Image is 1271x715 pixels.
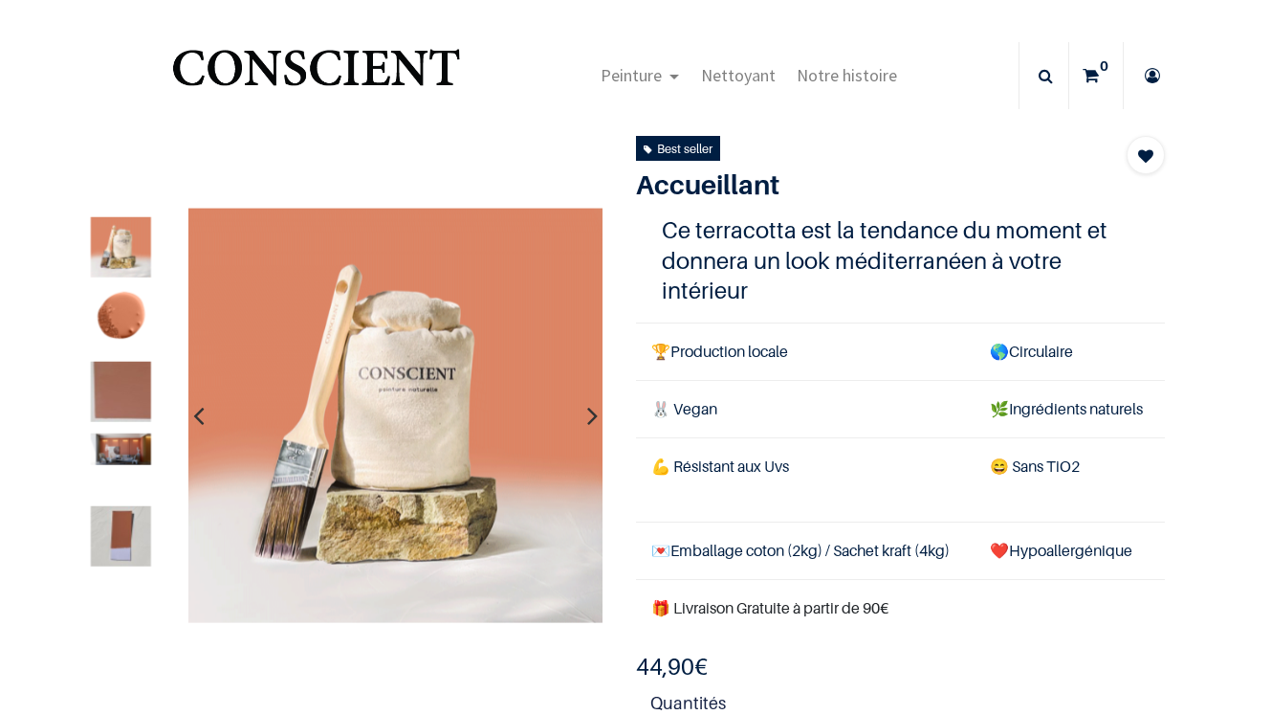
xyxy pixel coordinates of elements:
img: Conscient [168,38,464,114]
span: Notre histoire [797,64,897,86]
img: Product image [187,208,603,623]
img: Product image [90,217,150,278]
font: 🎁 Livraison Gratuite à partir de 90€ [651,598,888,617]
img: Product image [90,434,150,465]
td: Circulaire [975,324,1164,381]
td: Emballage coton (2kg) / Sachet kraft (4kg) [636,522,975,579]
a: 0 [1069,42,1123,109]
span: 💪 Résistant aux Uvs [651,457,789,476]
a: Logo of Conscient [168,38,464,114]
span: Peinture [601,64,662,86]
td: ❤️Hypoallergénique [975,522,1164,579]
td: Production locale [636,324,975,381]
span: 💌 [651,541,670,560]
span: 🏆 [651,342,670,361]
span: 44,90 [636,653,694,681]
span: 🌎 [990,342,1009,361]
span: Nettoyant [701,64,776,86]
h1: Accueillant [636,168,1085,201]
img: Product image [90,506,150,567]
span: 😄 S [990,457,1020,476]
span: Add to wishlist [1138,145,1153,168]
img: Product image [90,290,150,350]
div: Best seller [644,138,712,159]
a: Peinture [589,42,690,109]
td: ans TiO2 [975,438,1164,522]
span: 🐰 Vegan [651,399,717,418]
span: 🌿 [990,399,1009,418]
img: Product image [90,362,150,422]
b: € [636,653,708,681]
h4: Ce terracotta est la tendance du moment et donnera un look méditerranéen à votre intérieur [662,215,1138,305]
td: Ingrédients naturels [975,381,1164,438]
button: Add to wishlist [1127,136,1165,174]
sup: 0 [1095,56,1113,76]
